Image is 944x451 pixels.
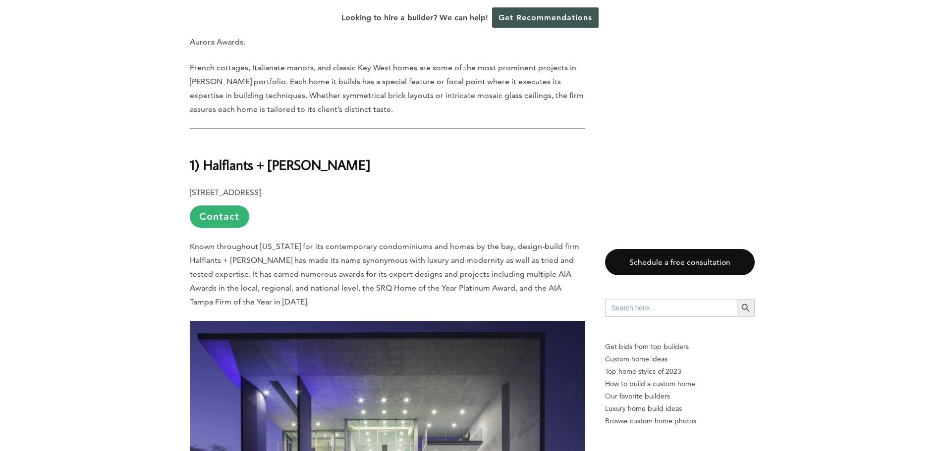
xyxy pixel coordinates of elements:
[492,7,599,28] a: Get Recommendations
[190,63,584,114] span: French cottages, Italianate manors, and classic Key West homes are some of the most prominent pro...
[605,402,755,415] a: Luxury home build ideas
[894,401,932,439] iframe: Drift Widget Chat Controller
[605,353,755,365] a: Custom home ideas
[605,341,755,353] p: Get bids from top builders
[740,302,751,313] svg: Search
[190,186,585,228] p: [STREET_ADDRESS]
[605,378,755,390] a: How to build a custom home
[190,156,371,173] b: 1) Halflants + [PERSON_NAME]
[605,299,737,317] input: Search here...
[605,415,755,427] a: Browse custom home photos
[190,242,579,306] span: Known throughout [US_STATE] for its contemporary condominiums and homes by the bay, design-build ...
[190,205,249,228] a: Contact
[605,249,755,275] a: Schedule a free consultation
[605,365,755,378] a: Top home styles of 2023
[605,390,755,402] a: Our favorite builders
